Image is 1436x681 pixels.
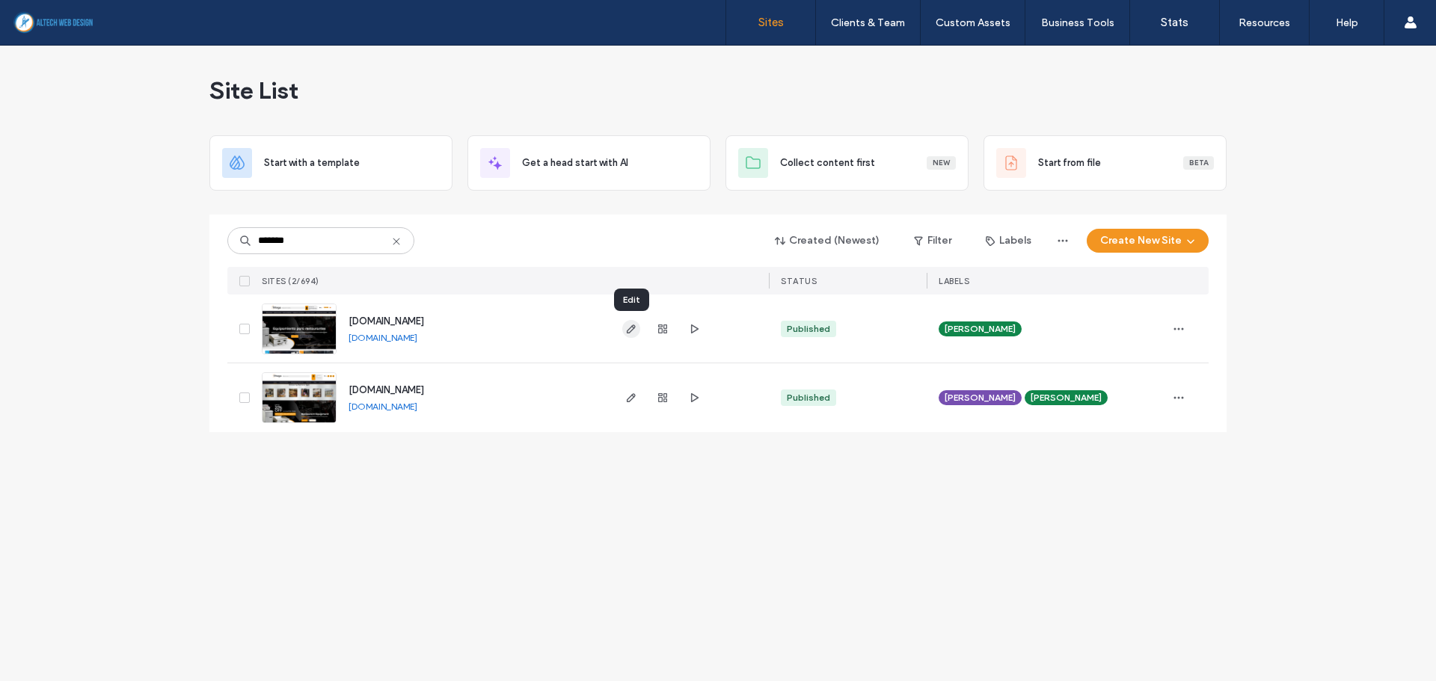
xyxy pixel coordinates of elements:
label: Custom Assets [936,16,1010,29]
span: Help [34,10,64,24]
a: [DOMAIN_NAME] [349,315,424,327]
div: Collect content firstNew [725,135,969,191]
span: LABELS [939,276,969,286]
div: Published [787,322,830,336]
span: STATUS [781,276,817,286]
span: Get a head start with AI [522,155,628,170]
div: Start with a template [209,135,452,191]
span: Start from file [1038,155,1101,170]
span: [PERSON_NAME] [1031,391,1102,404]
span: Site List [209,76,298,105]
label: Resources [1239,16,1290,29]
label: Help [1336,16,1358,29]
div: Published [787,391,830,404]
div: Beta [1183,156,1214,170]
div: Start from fileBeta [984,135,1227,191]
button: Created (Newest) [762,229,893,253]
label: Stats [1161,16,1188,29]
span: [PERSON_NAME] [945,322,1016,336]
span: [PERSON_NAME] [945,391,1016,404]
div: Edit [614,289,649,311]
span: SITES (2/694) [262,276,319,286]
label: Clients & Team [831,16,905,29]
button: Filter [899,229,966,253]
a: [DOMAIN_NAME] [349,384,424,395]
div: New [927,156,956,170]
button: Create New Site [1087,229,1209,253]
span: Start with a template [264,155,360,170]
label: Sites [758,16,784,29]
a: [DOMAIN_NAME] [349,332,417,343]
div: Get a head start with AI [467,135,711,191]
span: Collect content first [780,155,875,170]
button: Labels [972,229,1045,253]
a: [DOMAIN_NAME] [349,401,417,412]
label: Business Tools [1041,16,1114,29]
